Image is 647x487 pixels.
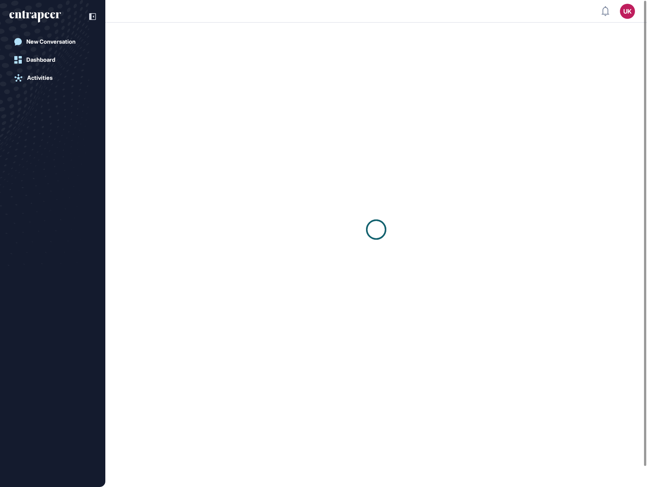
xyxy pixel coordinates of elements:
button: UK [620,4,635,19]
div: New Conversation [26,38,76,45]
div: Dashboard [26,56,55,63]
a: Activities [9,70,96,85]
div: Activities [27,75,53,81]
a: New Conversation [9,34,96,49]
div: entrapeer-logo [9,11,61,23]
a: Dashboard [9,52,96,67]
